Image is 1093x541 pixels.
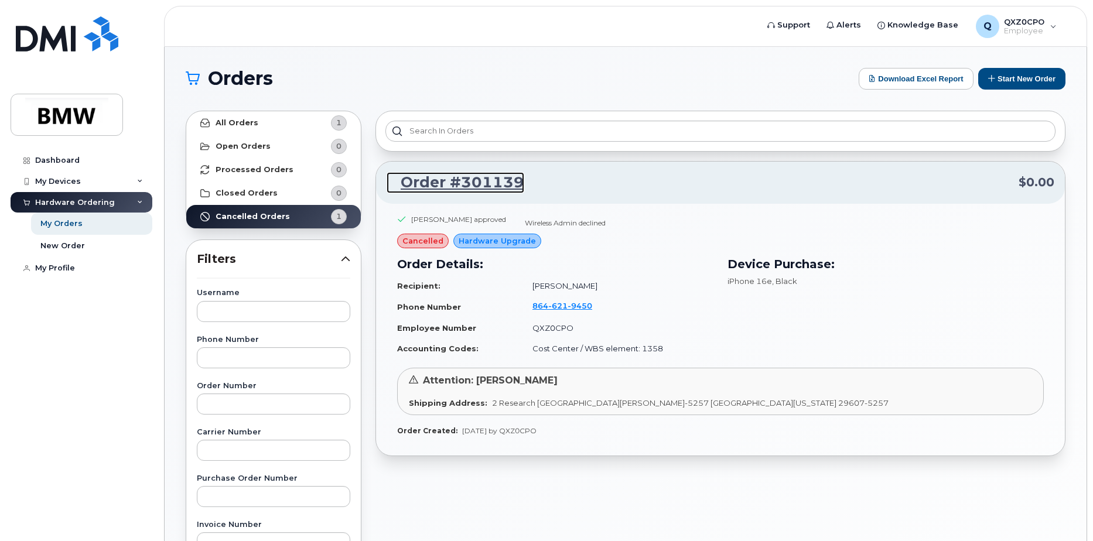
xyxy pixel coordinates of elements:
[216,118,258,128] strong: All Orders
[397,281,440,290] strong: Recipient:
[423,375,558,386] span: Attention: [PERSON_NAME]
[525,218,606,228] div: Wireless Admin declined
[462,426,537,435] span: [DATE] by QXZ0CPO
[397,302,461,311] strong: Phone Number
[336,141,341,152] span: 0
[216,142,271,151] strong: Open Orders
[208,70,273,87] span: Orders
[336,117,341,128] span: 1
[409,398,487,408] strong: Shipping Address:
[397,255,713,273] h3: Order Details:
[197,475,350,482] label: Purchase Order Number
[186,182,361,205] a: Closed Orders0
[1042,490,1084,532] iframe: Messenger Launcher
[216,189,278,198] strong: Closed Orders
[186,111,361,135] a: All Orders1
[548,301,568,310] span: 621
[186,205,361,228] a: Cancelled Orders1
[532,301,606,310] a: 8646219450
[727,255,1044,273] h3: Device Purchase:
[727,276,772,286] span: iPhone 16e
[387,172,524,193] a: Order #301139
[522,276,713,296] td: [PERSON_NAME]
[216,212,290,221] strong: Cancelled Orders
[568,301,592,310] span: 9450
[978,68,1065,90] button: Start New Order
[186,158,361,182] a: Processed Orders0
[522,318,713,338] td: QXZ0CPO
[197,289,350,297] label: Username
[411,214,506,224] div: [PERSON_NAME] approved
[197,251,341,268] span: Filters
[532,301,592,310] span: 864
[197,336,350,344] label: Phone Number
[216,165,293,174] strong: Processed Orders
[397,344,479,353] strong: Accounting Codes:
[772,276,797,286] span: , Black
[397,323,476,333] strong: Employee Number
[459,235,536,246] span: Hardware Upgrade
[385,121,1056,142] input: Search in orders
[336,187,341,198] span: 0
[336,211,341,222] span: 1
[492,398,889,408] span: 2 Research [GEOGRAPHIC_DATA][PERSON_NAME]-5257 [GEOGRAPHIC_DATA][US_STATE] 29607-5257
[1019,174,1054,191] span: $0.00
[522,338,713,359] td: Cost Center / WBS element: 1358
[197,382,350,390] label: Order Number
[197,429,350,436] label: Carrier Number
[397,426,457,435] strong: Order Created:
[186,135,361,158] a: Open Orders0
[402,235,443,246] span: cancelled
[197,521,350,529] label: Invoice Number
[859,68,974,90] button: Download Excel Report
[336,164,341,175] span: 0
